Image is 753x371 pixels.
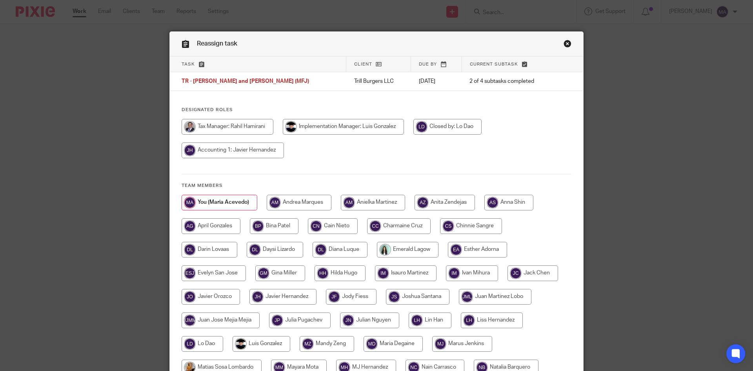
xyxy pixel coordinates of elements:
p: [DATE] [419,77,454,85]
span: Task [182,62,195,66]
td: 2 of 4 subtasks completed [462,72,556,91]
span: Reassign task [197,40,237,47]
h4: Designated Roles [182,107,571,113]
h4: Team members [182,183,571,189]
a: Close this dialog window [564,40,571,50]
span: TR - [PERSON_NAME] and [PERSON_NAME] (MFJ) [182,79,309,84]
span: Current subtask [470,62,518,66]
span: Due by [419,62,437,66]
span: Client [354,62,372,66]
p: Trill Burgers LLC [354,77,403,85]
